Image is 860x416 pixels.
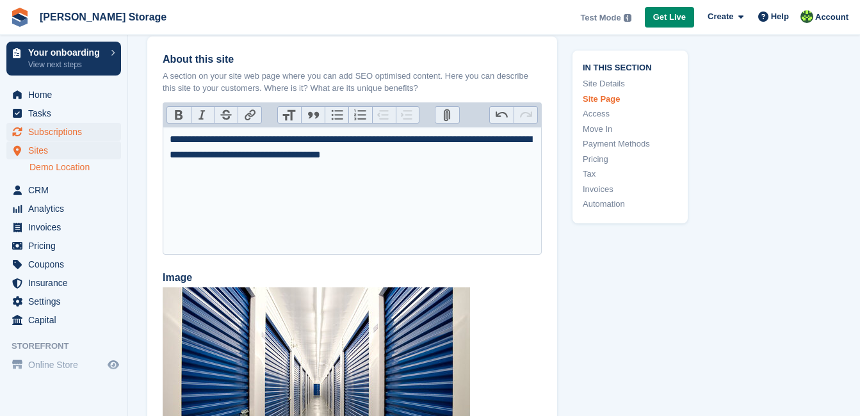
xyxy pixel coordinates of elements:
[771,10,789,23] span: Help
[6,218,121,236] a: menu
[28,292,105,310] span: Settings
[238,107,261,124] button: Link
[28,237,105,255] span: Pricing
[583,152,677,165] a: Pricing
[583,60,677,72] span: In this section
[28,86,105,104] span: Home
[28,48,104,57] p: Your onboarding
[6,255,121,273] a: menu
[580,12,621,24] span: Test Mode
[6,141,121,159] a: menu
[6,200,121,218] a: menu
[28,255,105,273] span: Coupons
[583,198,677,211] a: Automation
[301,107,325,124] button: Quote
[583,138,677,150] a: Payment Methods
[28,181,105,199] span: CRM
[372,107,396,124] button: Decrease Level
[624,14,631,22] img: icon-info-grey-7440780725fd019a000dd9b08b2336e03edf1995a4989e88bcd33f0948082b44.svg
[28,200,105,218] span: Analytics
[12,340,127,353] span: Storefront
[325,107,348,124] button: Bullets
[815,11,848,24] span: Account
[163,270,542,285] label: Image
[6,181,121,199] a: menu
[28,274,105,292] span: Insurance
[6,356,121,374] a: menu
[6,123,121,141] a: menu
[28,356,105,374] span: Online Store
[6,237,121,255] a: menu
[167,107,191,124] button: Bold
[396,107,419,124] button: Increase Level
[163,70,542,95] p: A section on your site web page where you can add SEO optimised content. Here you can describe th...
[583,92,677,105] a: Site Page
[106,357,121,372] a: Preview store
[645,7,694,28] a: Get Live
[6,311,121,329] a: menu
[215,107,238,124] button: Strikethrough
[28,104,105,122] span: Tasks
[490,107,514,124] button: Undo
[163,127,542,255] trix-editor: About this site
[583,122,677,135] a: Move In
[278,107,302,124] button: Heading
[583,182,677,195] a: Invoices
[435,107,459,124] button: Attach Files
[6,86,121,104] a: menu
[28,141,105,159] span: Sites
[348,107,372,124] button: Numbers
[28,218,105,236] span: Invoices
[708,10,733,23] span: Create
[6,42,121,76] a: Your onboarding View next steps
[514,107,537,124] button: Redo
[653,11,686,24] span: Get Live
[28,311,105,329] span: Capital
[28,123,105,141] span: Subscriptions
[28,59,104,70] p: View next steps
[163,52,542,67] label: About this site
[583,77,677,90] a: Site Details
[583,108,677,120] a: Access
[6,292,121,310] a: menu
[800,10,813,23] img: Dalton Redpath
[583,168,677,180] a: Tax
[6,274,121,292] a: menu
[10,8,29,27] img: stora-icon-8386f47178a22dfd0bd8f6a31ec36ba5ce8667c1dd55bd0f319d3a0aa187defe.svg
[35,6,172,28] a: [PERSON_NAME] Storage
[29,161,121,173] a: Demo Location
[191,107,215,124] button: Italic
[6,104,121,122] a: menu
